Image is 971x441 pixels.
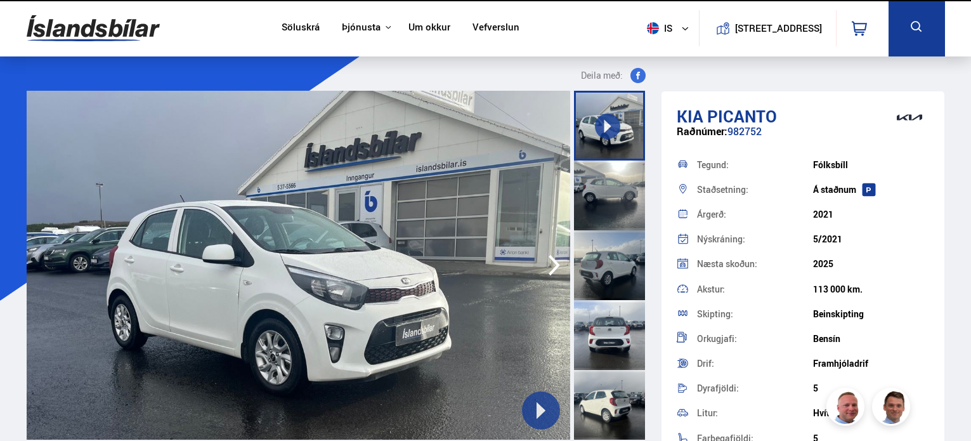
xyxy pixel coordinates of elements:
img: G0Ugv5HjCgRt.svg [27,8,160,49]
div: Orkugjafi: [697,334,813,343]
span: Deila með: [581,68,623,83]
div: 5 [813,383,929,393]
div: Nýskráning: [697,235,813,244]
div: Drif: [697,359,813,368]
img: svg+xml;base64,PHN2ZyB4bWxucz0iaHR0cDovL3d3dy53My5vcmcvMjAwMC9zdmciIHdpZHRoPSI1MTIiIGhlaWdodD0iNT... [647,22,659,34]
div: 5/2021 [813,234,929,244]
img: FbJEzSuNWCJXmdc-.webp [874,390,912,428]
a: Um okkur [408,22,450,35]
div: Akstur: [697,285,813,294]
a: Vefverslun [472,22,519,35]
img: brand logo [884,98,935,137]
div: Framhjóladrif [813,359,929,369]
div: Dyrafjöldi: [697,384,813,393]
a: Söluskrá [282,22,320,35]
div: 113 000 km. [813,284,929,294]
img: siFngHWaQ9KaOqBr.png [828,390,866,428]
div: Næsta skoðun: [697,260,813,268]
a: [STREET_ADDRESS] [706,10,829,46]
span: is [642,22,674,34]
div: Litur: [697,409,813,418]
span: Picanto [707,105,777,128]
div: Á staðnum [813,185,929,195]
div: Beinskipting [813,309,929,319]
img: 2883444.jpeg [27,91,570,440]
span: Kia [677,105,703,128]
span: Raðnúmer: [677,124,727,138]
div: 2025 [813,259,929,269]
div: Tegund: [697,161,813,169]
div: Árgerð: [697,210,813,219]
div: Bensín [813,334,929,344]
div: Staðsetning: [697,185,813,194]
button: [STREET_ADDRESS] [740,23,818,34]
button: is [642,10,699,47]
div: 2021 [813,209,929,220]
div: Hvítur [813,408,929,418]
button: Þjónusta [342,22,381,34]
div: Skipting: [697,310,813,319]
button: Deila með: [576,68,651,83]
div: Fólksbíll [813,160,929,170]
div: 982752 [677,126,930,150]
